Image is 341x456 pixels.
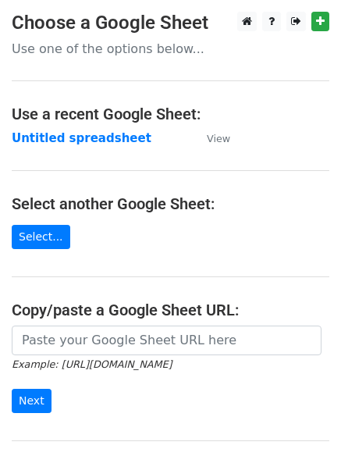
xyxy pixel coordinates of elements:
[12,194,329,213] h4: Select another Google Sheet:
[263,381,341,456] iframe: Chat Widget
[12,389,52,413] input: Next
[12,326,321,355] input: Paste your Google Sheet URL here
[12,358,172,370] small: Example: [URL][DOMAIN_NAME]
[207,133,230,144] small: View
[191,131,230,145] a: View
[12,225,70,249] a: Select...
[12,131,151,145] a: Untitled spreadsheet
[12,12,329,34] h3: Choose a Google Sheet
[12,105,329,123] h4: Use a recent Google Sheet:
[12,301,329,319] h4: Copy/paste a Google Sheet URL:
[12,41,329,57] p: Use one of the options below...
